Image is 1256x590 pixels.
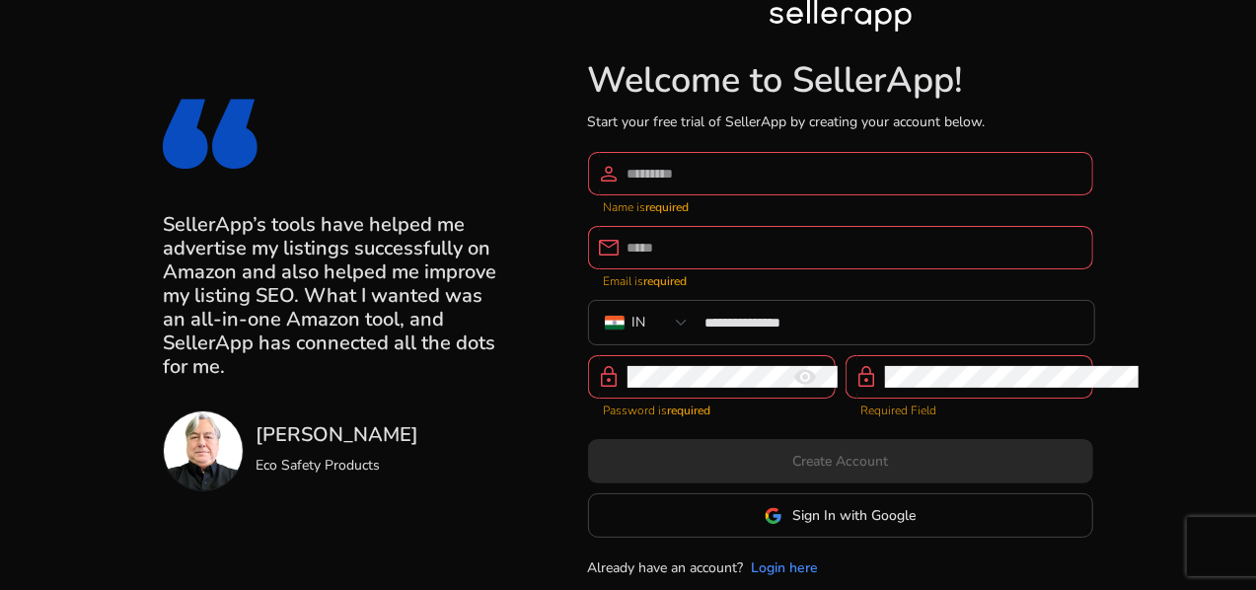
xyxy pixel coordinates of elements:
[752,557,819,578] a: Login here
[855,365,879,389] span: lock
[598,236,622,259] span: email
[588,111,1093,132] p: Start your free trial of SellerApp by creating your account below.
[604,269,1077,290] mat-error: Email is
[163,213,499,379] h3: SellerApp’s tools have helped me advertise my listings successfully on Amazon and also helped me ...
[256,455,418,476] p: Eco Safety Products
[668,403,711,418] strong: required
[646,199,690,215] strong: required
[644,273,688,289] strong: required
[598,162,622,185] span: person
[792,505,916,526] span: Sign In with Google
[632,312,646,333] div: IN
[256,423,418,447] h3: [PERSON_NAME]
[604,399,820,419] mat-error: Password is
[598,365,622,389] span: lock
[588,557,744,578] p: Already have an account?
[765,507,782,525] img: google-logo.svg
[782,365,830,389] mat-icon: remove_red_eye
[861,399,1077,419] mat-error: Required Field
[588,59,1093,102] h1: Welcome to SellerApp!
[588,493,1093,538] button: Sign In with Google
[604,195,1077,216] mat-error: Name is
